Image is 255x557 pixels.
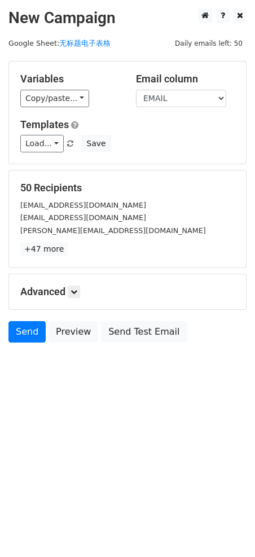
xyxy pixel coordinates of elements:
[8,8,247,28] h2: New Campaign
[59,39,111,47] a: 无标题电子表格
[20,73,119,85] h5: Variables
[20,226,206,235] small: [PERSON_NAME][EMAIL_ADDRESS][DOMAIN_NAME]
[20,135,64,152] a: Load...
[171,37,247,50] span: Daily emails left: 50
[20,90,89,107] a: Copy/paste...
[101,321,187,343] a: Send Test Email
[20,242,68,256] a: +47 more
[20,201,146,209] small: [EMAIL_ADDRESS][DOMAIN_NAME]
[20,119,69,130] a: Templates
[20,182,235,194] h5: 50 Recipients
[171,39,247,47] a: Daily emails left: 50
[81,135,111,152] button: Save
[49,321,98,343] a: Preview
[8,39,111,47] small: Google Sheet:
[136,73,235,85] h5: Email column
[199,503,255,557] iframe: Chat Widget
[8,321,46,343] a: Send
[20,213,146,222] small: [EMAIL_ADDRESS][DOMAIN_NAME]
[20,286,235,298] h5: Advanced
